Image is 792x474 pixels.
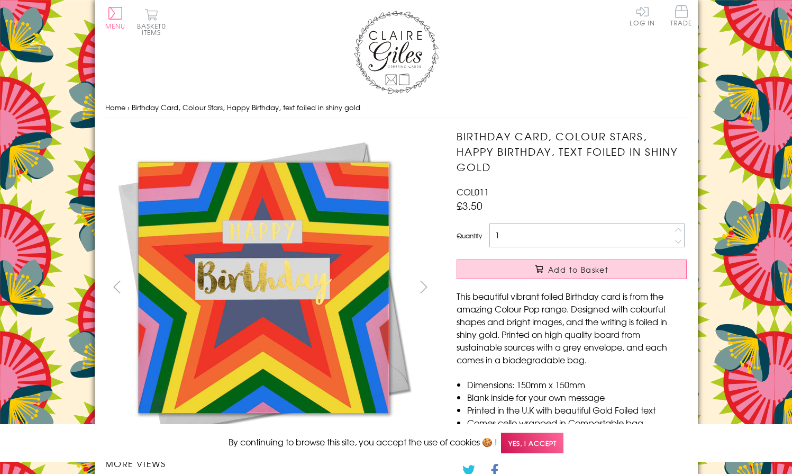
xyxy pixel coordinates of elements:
button: Menu [105,7,126,29]
p: This beautiful vibrant foiled Birthday card is from the amazing Colour Pop range. Designed with c... [457,290,687,366]
a: Log In [630,5,655,26]
button: prev [105,275,129,299]
a: Trade [670,5,693,28]
span: £3.50 [457,198,483,213]
label: Quantity [457,231,482,240]
span: 0 items [142,21,166,37]
button: Basket0 items [137,8,166,35]
a: Home [105,102,125,112]
img: Claire Giles Greetings Cards [354,11,439,94]
button: next [412,275,435,299]
span: Yes, I accept [501,433,563,453]
span: Trade [670,5,693,26]
h3: More views [105,457,436,470]
li: Comes cello wrapped in Compostable bag [467,416,687,429]
span: Birthday Card, Colour Stars, Happy Birthday, text foiled in shiny gold [132,102,360,112]
li: Printed in the U.K with beautiful Gold Foiled text [467,404,687,416]
img: Birthday Card, Colour Stars, Happy Birthday, text foiled in shiny gold [435,129,753,446]
span: COL011 [457,185,489,198]
li: Dimensions: 150mm x 150mm [467,378,687,391]
button: Add to Basket [457,260,687,279]
img: Birthday Card, Colour Stars, Happy Birthday, text foiled in shiny gold [105,129,422,446]
li: Blank inside for your own message [467,391,687,404]
span: Menu [105,21,126,31]
h1: Birthday Card, Colour Stars, Happy Birthday, text foiled in shiny gold [457,129,687,174]
span: Add to Basket [548,264,608,275]
span: › [128,102,130,112]
nav: breadcrumbs [105,97,687,119]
